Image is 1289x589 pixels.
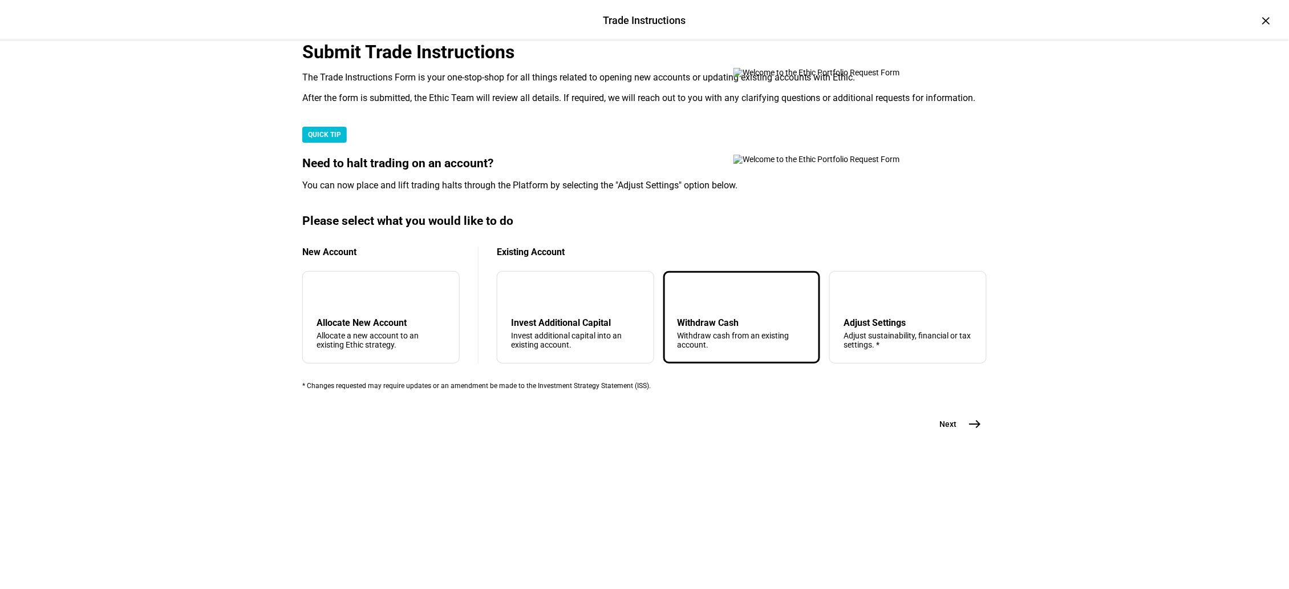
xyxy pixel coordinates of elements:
div: New Account [302,247,460,257]
mat-icon: tune [844,285,862,304]
div: Adjust Settings [844,317,972,328]
div: × [1257,11,1275,30]
img: Welcome to the Ethic Portfolio Request Form [733,68,939,77]
div: Invest Additional Capital [511,317,640,328]
mat-icon: arrow_upward [680,288,694,301]
div: Allocate a new account to an existing Ethic strategy. [317,331,445,349]
div: Please select what you would like to do [302,214,987,228]
button: Next [926,413,987,435]
mat-icon: east [968,417,982,431]
div: Need to halt trading on an account? [302,156,987,171]
div: Withdraw Cash [678,317,806,328]
div: Allocate New Account [317,317,445,328]
span: Next [940,418,957,430]
div: Existing Account [497,247,987,257]
div: Invest additional capital into an existing account. [511,331,640,349]
div: Submit Trade Instructions [302,41,987,63]
mat-icon: arrow_downward [513,288,527,301]
div: After the form is submitted, the Ethic Team will review all details. If required, we will reach o... [302,92,987,104]
div: The Trade Instructions Form is your one-stop-shop for all things related to opening new accounts ... [302,72,987,83]
div: Adjust sustainability, financial or tax settings. * [844,331,972,349]
img: Welcome to the Ethic Portfolio Request Form [733,155,939,164]
div: You can now place and lift trading halts through the Platform by selecting the "Adjust Settings" ... [302,180,987,191]
div: Withdraw cash from an existing account. [678,331,806,349]
div: Trade Instructions [603,13,686,28]
mat-icon: add [319,288,333,301]
div: QUICK TIP [302,127,347,143]
div: * Changes requested may require updates or an amendment be made to the Investment Strategy Statem... [302,382,987,390]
